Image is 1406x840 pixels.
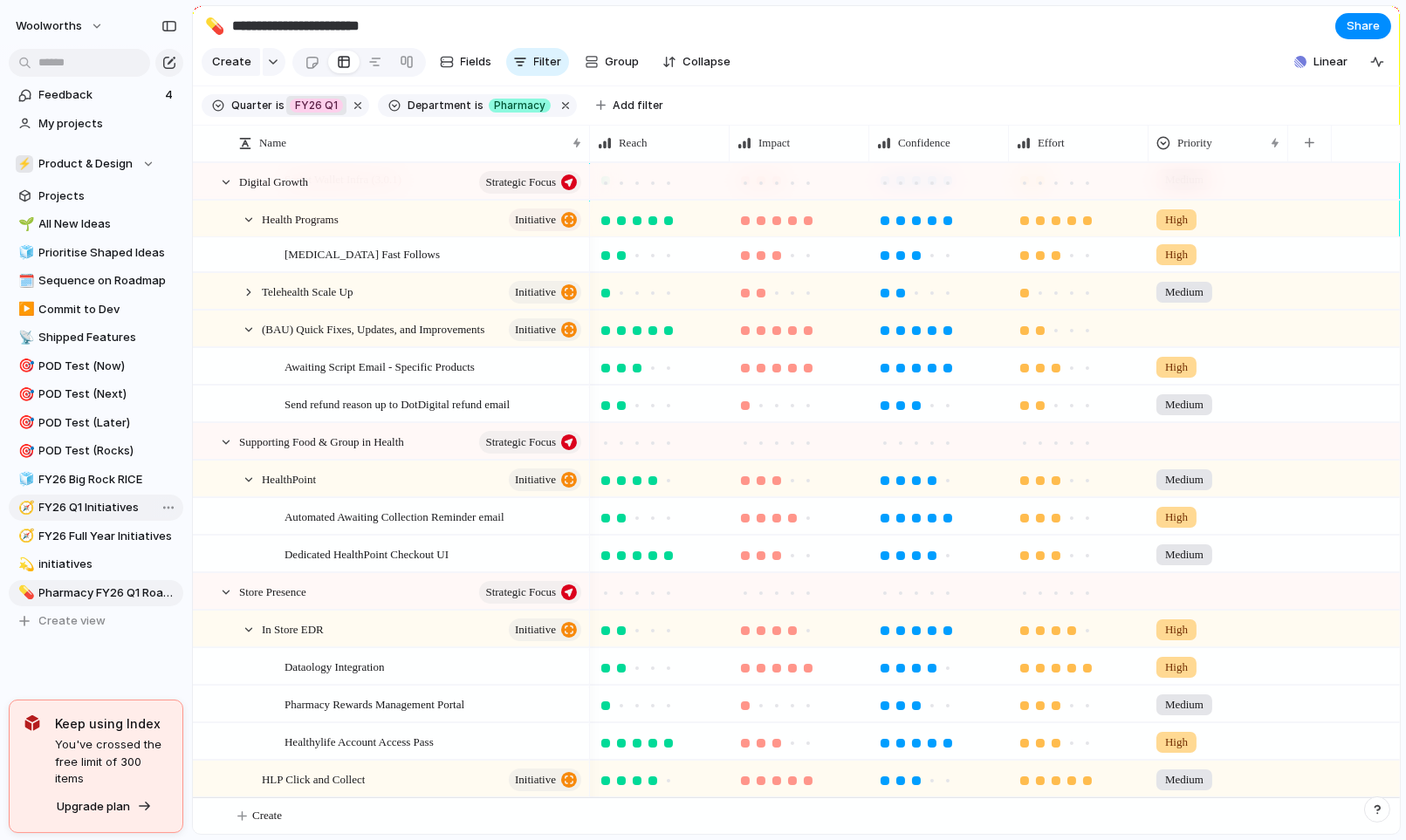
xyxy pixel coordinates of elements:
[239,581,306,601] span: Store Presence
[272,96,288,115] button: is
[18,328,31,348] div: 📡
[655,48,738,76] button: Collapse
[39,188,177,205] span: Projects
[485,170,556,195] span: Strategic Focus
[18,215,31,235] div: 🌱
[262,208,339,229] span: Health Programs
[18,299,31,319] div: ▶️
[39,612,106,630] span: Create view
[9,268,183,294] a: 🗓️Sequence on Roadmap
[16,414,33,432] button: 🎯
[295,98,338,113] span: FY26 Q1
[18,356,31,376] div: 🎯
[16,244,33,262] button: 🧊
[485,96,554,115] button: Pharmacy
[18,385,31,405] div: 🎯
[262,618,324,639] span: In Store EDR
[1165,621,1188,639] span: High
[205,14,224,38] div: 💊
[9,438,183,464] a: 🎯POD Test (Rocks)
[18,498,31,518] div: 🧭
[259,134,286,152] span: Name
[16,329,33,346] button: 📡
[39,556,177,573] span: initiatives
[39,244,177,262] span: Prioritise Shaped Ideas
[39,115,177,133] span: My projects
[479,431,581,454] button: Strategic Focus
[515,208,556,232] span: initiative
[286,96,346,115] button: FY26 Q1
[202,48,260,76] button: Create
[509,768,581,791] button: initiative
[485,430,556,454] span: Strategic Focus
[39,155,134,173] span: Product & Design
[231,98,272,113] span: Quarter
[1165,246,1188,263] span: High
[252,807,282,824] span: Create
[1165,211,1188,229] span: High
[285,693,464,714] span: Pharmacy Rewards Management Portal
[39,301,177,318] span: Commit to Dev
[39,499,177,516] span: FY26 Q1 Initiatives
[606,53,640,71] span: Group
[39,584,177,602] span: Pharmacy FY26 Q1 Roadmap
[9,495,183,521] a: 🧭FY26 Q1 Initiatives
[39,215,177,233] span: All New Ideas
[55,714,168,733] span: Keep using Index
[285,543,449,563] span: Dedicated HealthPoint Checkout UI
[9,608,183,634] button: Create view
[39,272,177,290] span: Sequence on Roadmap
[479,581,581,604] button: Strategic Focus
[1165,471,1204,488] span: Medium
[16,17,82,35] span: woolworths
[285,656,384,676] span: Dataology Integration
[262,318,484,338] span: (BAU) Quick Fixes, Updates, and Improvements
[8,12,113,40] button: woolworths
[471,96,487,115] button: is
[509,618,581,641] button: initiative
[515,318,556,342] span: initiative
[57,798,130,816] span: Upgrade plan
[18,441,31,461] div: 🎯
[9,381,183,407] a: 🎯POD Test (Next)
[475,98,484,113] span: is
[285,731,434,751] span: Healthylife Account Access Pass
[1165,359,1188,376] span: High
[613,98,663,113] span: Add filter
[461,53,492,71] span: Fields
[9,523,183,550] a: 🧭FY26 Full Year Initiatives
[1165,509,1188,526] span: High
[515,768,556,792] span: initiative
[201,12,229,40] button: 💊
[1287,49,1355,75] button: Linear
[9,353,183,379] a: 🎯POD Test (Now)
[16,442,33,460] button: 🎯
[9,297,183,323] div: ▶️Commit to Dev
[758,134,790,152] span: Impact
[9,151,183,177] button: ⚡Product & Design
[1313,53,1348,71] span: Linear
[18,271,31,291] div: 🗓️
[1165,546,1204,563] span: Medium
[515,280,556,304] span: initiative
[9,467,183,493] a: 🧊FY26 Big Rock RICE
[509,281,581,304] button: initiative
[16,155,33,173] div: ⚡
[9,111,183,137] a: My projects
[1165,283,1204,301] span: Medium
[509,468,581,491] button: initiative
[898,134,950,152] span: Confidence
[39,528,177,545] span: FY26 Full Year Initiatives
[9,324,183,351] div: 📡Shipped Features
[9,240,183,266] div: 🧊Prioritise Shaped Ideas
[285,243,440,263] span: [MEDICAL_DATA] Fast Follows
[16,215,33,233] button: 🌱
[239,431,404,451] span: Supporting Food & Group in Health
[494,98,545,113] span: Pharmacy
[408,98,471,113] span: Department
[55,736,168,788] span: You've crossed the free limit of 300 items
[9,211,183,237] a: 🌱All New Ideas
